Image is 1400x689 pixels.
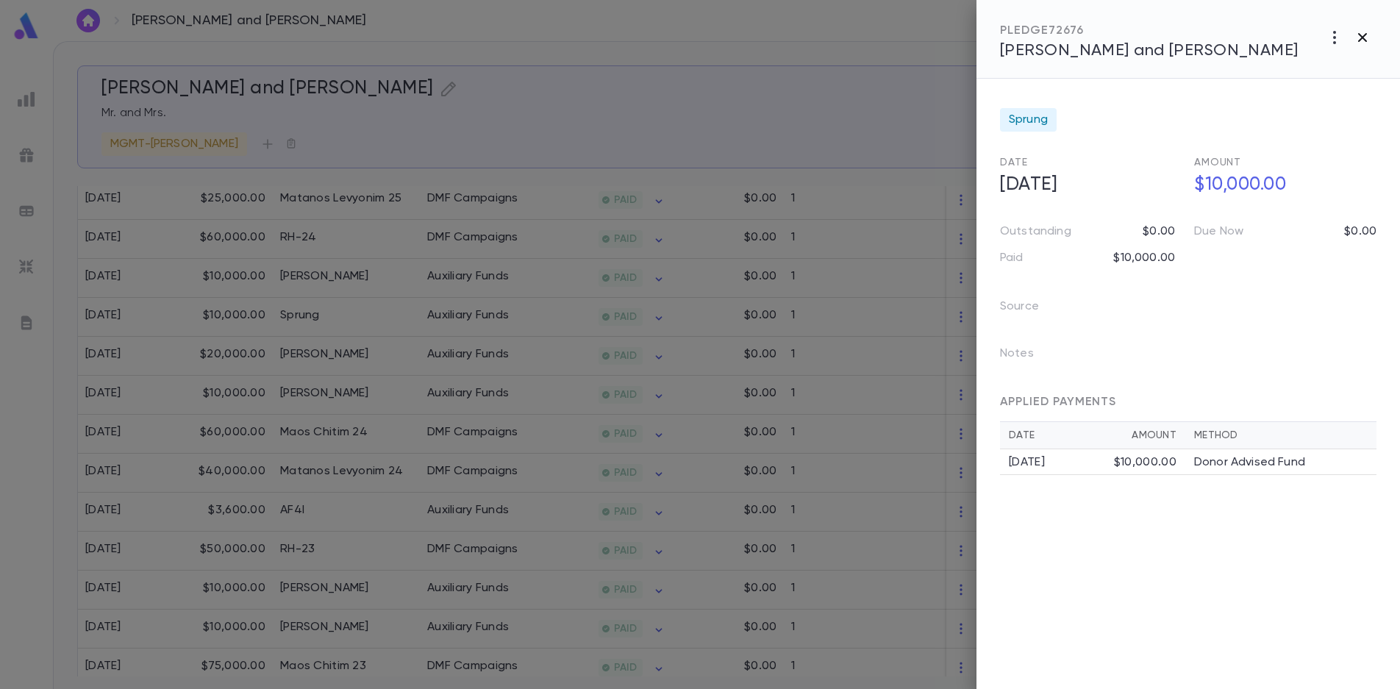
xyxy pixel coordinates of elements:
[1113,251,1175,265] p: $10,000.00
[1000,251,1024,265] p: Paid
[1000,224,1071,239] p: Outstanding
[1185,422,1376,449] th: Method
[1000,43,1299,59] span: [PERSON_NAME] and [PERSON_NAME]
[1000,157,1027,168] span: Date
[1009,113,1048,127] span: Sprung
[1000,108,1057,132] div: Sprung
[1344,224,1376,239] p: $0.00
[991,170,1182,201] h5: [DATE]
[1009,455,1114,470] div: [DATE]
[1000,295,1062,324] p: Source
[1143,224,1175,239] p: $0.00
[1000,24,1299,38] div: PLEDGE 72676
[1000,342,1057,371] p: Notes
[1114,455,1176,470] div: $10,000.00
[1194,455,1305,470] p: Donor Advised Fund
[1194,224,1243,239] p: Due Now
[1185,170,1376,201] h5: $10,000.00
[1000,396,1116,408] span: APPLIED PAYMENTS
[1194,157,1241,168] span: Amount
[1009,429,1132,441] div: Date
[1132,429,1176,441] div: Amount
